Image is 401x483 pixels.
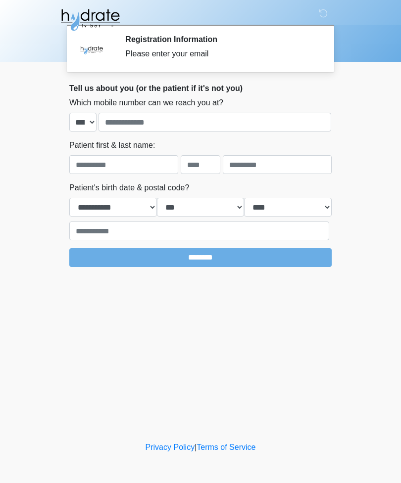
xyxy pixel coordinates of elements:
label: Patient's birth date & postal code? [69,182,189,194]
label: Patient first & last name: [69,139,155,151]
img: Hydrate IV Bar - Fort Collins Logo [59,7,121,32]
a: Privacy Policy [146,443,195,451]
a: | [195,443,197,451]
a: Terms of Service [197,443,255,451]
div: Please enter your email [125,48,317,60]
img: Agent Avatar [77,35,106,64]
label: Which mobile number can we reach you at? [69,97,223,109]
h2: Tell us about you (or the patient if it's not you) [69,84,332,93]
